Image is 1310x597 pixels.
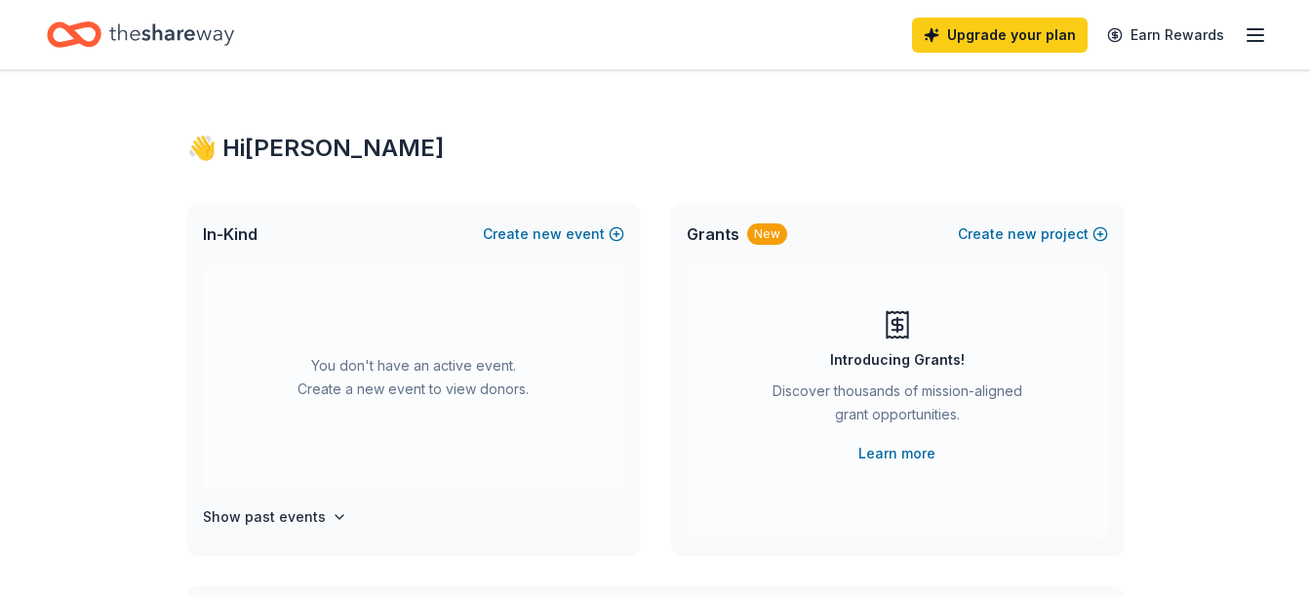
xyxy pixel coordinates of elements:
div: Introducing Grants! [830,348,965,372]
button: Createnewproject [958,222,1108,246]
a: Earn Rewards [1095,18,1236,53]
a: Upgrade your plan [912,18,1088,53]
span: new [533,222,562,246]
button: Createnewevent [483,222,624,246]
a: Home [47,12,234,58]
div: You don't have an active event. Create a new event to view donors. [203,265,624,490]
button: Show past events [203,505,347,529]
h4: Show past events [203,505,326,529]
a: Learn more [858,442,935,465]
span: Grants [687,222,739,246]
span: In-Kind [203,222,258,246]
div: New [747,223,787,245]
div: 👋 Hi [PERSON_NAME] [187,133,1124,164]
span: new [1008,222,1037,246]
div: Discover thousands of mission-aligned grant opportunities. [765,379,1030,434]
